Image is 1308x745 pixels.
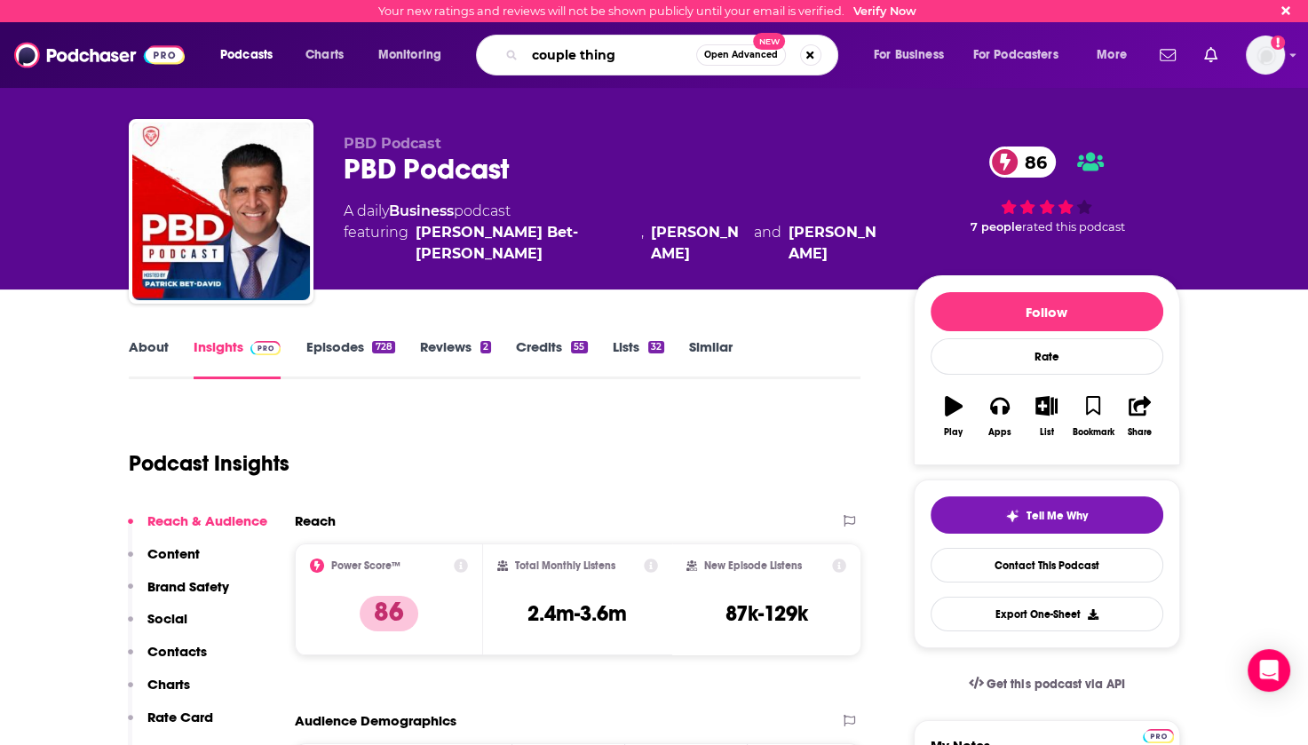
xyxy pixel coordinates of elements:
button: Follow [931,292,1163,331]
button: Export One-Sheet [931,597,1163,631]
h3: 87k-129k [725,600,808,627]
button: Apps [977,384,1023,448]
div: List [1040,427,1054,438]
button: Brand Safety [128,578,229,611]
span: rated this podcast [1022,220,1125,234]
span: For Podcasters [973,43,1058,67]
p: Charts [147,676,190,693]
h2: Audience Demographics [295,712,456,729]
a: Patrick Bet-David [416,222,635,265]
a: Business [389,202,454,219]
a: InsightsPodchaser Pro [194,338,281,379]
button: Rate Card [128,709,213,741]
button: Play [931,384,977,448]
div: Your new ratings and reviews will not be shown publicly until your email is verified. [378,4,916,18]
div: 32 [648,341,664,353]
button: Share [1116,384,1162,448]
button: open menu [1084,41,1149,69]
span: For Business [874,43,944,67]
div: [PERSON_NAME] [651,222,747,265]
span: Podcasts [220,43,273,67]
a: Pro website [1143,726,1174,743]
button: Social [128,610,187,643]
h1: Podcast Insights [129,450,289,477]
p: Content [147,545,200,562]
span: Open Advanced [704,51,778,59]
h2: New Episode Listens [704,559,802,572]
h3: 2.4m-3.6m [527,600,627,627]
button: Content [128,545,200,578]
div: Share [1128,427,1152,438]
button: Show profile menu [1246,36,1285,75]
a: Show notifications dropdown [1197,40,1225,70]
img: User Profile [1246,36,1285,75]
p: Contacts [147,643,207,660]
a: Contact This Podcast [931,548,1163,583]
button: open menu [861,41,966,69]
a: 86 [989,147,1056,178]
span: PBD Podcast [344,135,441,152]
img: Podchaser - Follow, Share and Rate Podcasts [14,38,185,72]
span: featuring [344,222,885,265]
div: A daily podcast [344,201,885,265]
h2: Total Monthly Listens [515,559,615,572]
p: Rate Card [147,709,213,725]
a: Credits55 [516,338,587,379]
span: Charts [305,43,344,67]
span: Monitoring [378,43,441,67]
div: Search podcasts, credits, & more... [493,35,855,75]
a: Get this podcast via API [955,662,1139,706]
div: Bookmark [1072,427,1114,438]
span: 86 [1007,147,1056,178]
img: Podchaser Pro [1143,729,1174,743]
a: Reviews2 [420,338,491,379]
div: Open Intercom Messenger [1248,649,1290,692]
button: Bookmark [1070,384,1116,448]
p: Brand Safety [147,578,229,595]
span: Logged in as kimmiveritas [1246,36,1285,75]
div: 728 [372,341,394,353]
span: Get this podcast via API [987,677,1124,692]
h2: Reach [295,512,336,529]
button: Reach & Audience [128,512,267,545]
p: Social [147,610,187,627]
button: open menu [208,41,296,69]
div: Rate [931,338,1163,375]
button: open menu [366,41,464,69]
div: 2 [480,341,491,353]
button: Charts [128,676,190,709]
button: open menu [962,41,1084,69]
a: Show notifications dropdown [1153,40,1183,70]
img: Podchaser Pro [250,341,281,355]
p: 86 [360,596,418,631]
span: and [754,222,781,265]
button: tell me why sparkleTell Me Why [931,496,1163,534]
button: Contacts [128,643,207,676]
a: Lists32 [613,338,664,379]
a: About [129,338,169,379]
input: Search podcasts, credits, & more... [525,41,696,69]
div: 55 [571,341,587,353]
a: Episodes728 [305,338,394,379]
svg: Email not verified [1271,36,1285,50]
p: Reach & Audience [147,512,267,529]
span: 7 people [971,220,1022,234]
div: [PERSON_NAME] [789,222,884,265]
div: Apps [988,427,1011,438]
h2: Power Score™ [331,559,400,572]
a: Similar [689,338,733,379]
img: PBD Podcast [132,123,310,300]
a: Verify Now [853,4,916,18]
img: tell me why sparkle [1005,509,1019,523]
div: Play [944,427,963,438]
span: New [753,33,785,50]
button: Open AdvancedNew [696,44,786,66]
button: List [1023,384,1069,448]
a: Charts [294,41,354,69]
div: 86 7 peoplerated this podcast [914,135,1180,245]
span: , [641,222,644,265]
span: Tell Me Why [1027,509,1088,523]
span: More [1097,43,1127,67]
